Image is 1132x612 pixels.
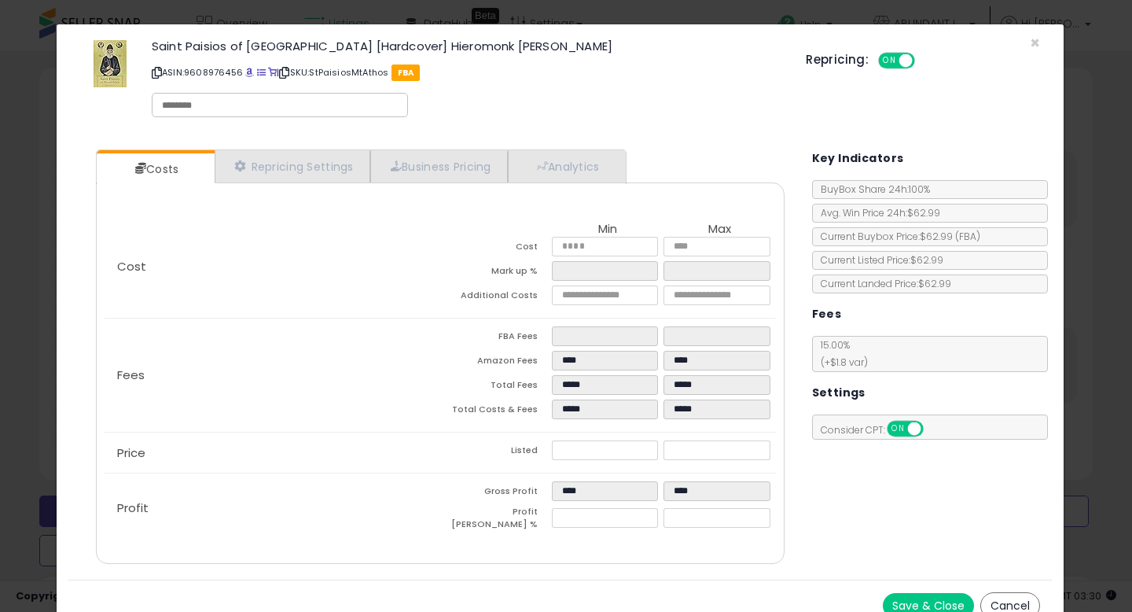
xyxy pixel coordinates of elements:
span: Consider CPT: [813,423,944,437]
td: Total Costs & Fees [440,400,552,424]
span: OFF [913,54,938,68]
span: 15.00 % [813,338,868,369]
span: BuyBox Share 24h: 100% [813,182,930,196]
span: ( FBA ) [955,230,980,243]
img: 51eG4RLuimL._SL60_.jpg [94,40,127,87]
p: Fees [105,369,440,382]
span: $62.99 [920,230,980,243]
th: Max [663,223,775,237]
span: FBA [391,65,421,81]
a: BuyBox page [245,66,254,79]
a: Analytics [508,150,624,182]
td: Listed [440,441,552,465]
a: Business Pricing [370,150,508,182]
h5: Fees [812,304,842,324]
span: ON [880,54,899,68]
td: FBA Fees [440,326,552,351]
span: Current Buybox Price: [813,230,980,243]
td: Mark up % [440,261,552,286]
p: Price [105,447,440,459]
p: Profit [105,502,440,514]
p: Cost [105,260,440,273]
span: (+$1.8 var) [813,356,868,369]
span: OFF [921,422,946,436]
a: Your listing only [268,66,277,79]
p: ASIN: 9608976456 | SKU: StPaisiosMtAthos [152,60,782,85]
th: Min [552,223,663,237]
td: Amazon Fees [440,351,552,375]
h5: Repricing: [806,53,869,66]
td: Cost [440,237,552,261]
span: × [1030,31,1040,54]
td: Total Fees [440,375,552,400]
td: Profit [PERSON_NAME] % [440,506,552,535]
td: Gross Profit [440,481,552,506]
a: Costs [97,153,213,185]
span: Current Landed Price: $62.99 [813,277,951,290]
h5: Settings [812,383,866,403]
a: Repricing Settings [215,150,370,182]
span: Current Listed Price: $62.99 [813,253,943,267]
span: ON [888,422,908,436]
h5: Key Indicators [812,149,904,168]
a: All offer listings [257,66,266,79]
h3: Saint Paisios of [GEOGRAPHIC_DATA] [Hardcover] Hieromonk [PERSON_NAME] [152,40,782,52]
span: Avg. Win Price 24h: $62.99 [813,206,940,219]
td: Additional Costs [440,286,552,310]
